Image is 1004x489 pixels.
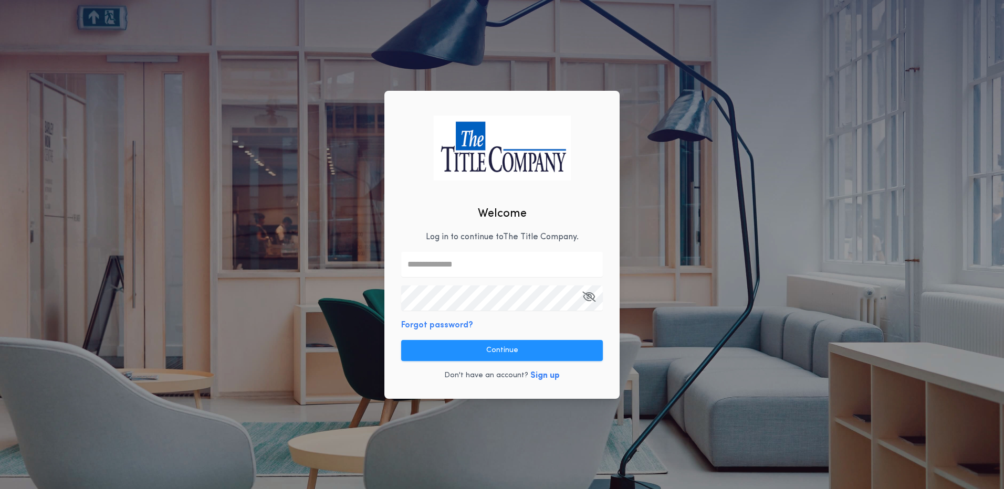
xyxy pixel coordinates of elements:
button: Forgot password? [401,319,473,332]
h2: Welcome [478,205,527,222]
p: Don't have an account? [444,370,528,381]
button: Sign up [530,369,560,382]
img: logo [433,115,571,180]
p: Log in to continue to The Title Company . [426,231,579,243]
button: Continue [401,340,603,361]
